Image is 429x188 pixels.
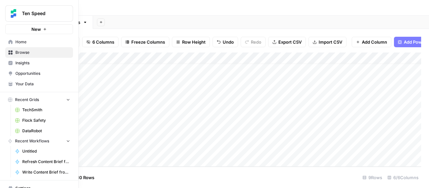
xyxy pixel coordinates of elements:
[131,39,165,45] span: Freeze Columns
[92,39,114,45] span: 6 Columns
[5,37,73,47] a: Home
[5,95,73,105] button: Recent Grids
[385,172,421,183] div: 6/6 Columns
[12,115,73,126] a: Flock Safety
[22,117,70,123] span: Flock Safety
[241,37,266,47] button: Redo
[362,39,387,45] span: Add Column
[15,60,70,66] span: Insights
[5,47,73,58] a: Browse
[5,58,73,68] a: Insights
[12,167,73,178] a: Write Content Brief from Keyword [DEV]
[5,79,73,89] a: Your Data
[182,39,206,45] span: Row Height
[5,5,73,22] button: Workspace: Ten Speed
[15,138,49,144] span: Recent Workflows
[22,148,70,154] span: Untitled
[278,39,302,45] span: Export CSV
[213,37,238,47] button: Undo
[82,37,119,47] button: 6 Columns
[268,37,306,47] button: Export CSV
[15,81,70,87] span: Your Data
[223,39,234,45] span: Undo
[22,107,70,113] span: TechSmith
[8,8,19,19] img: Ten Speed Logo
[308,37,346,47] button: Import CSV
[15,97,39,103] span: Recent Grids
[68,174,94,181] span: Add 10 Rows
[12,157,73,167] a: Refresh Content Brief from Keyword [DEV]
[22,159,70,165] span: Refresh Content Brief from Keyword [DEV]
[360,172,385,183] div: 9 Rows
[31,26,41,32] span: New
[22,169,70,175] span: Write Content Brief from Keyword [DEV]
[352,37,391,47] button: Add Column
[12,126,73,136] a: DataRobot
[121,37,169,47] button: Freeze Columns
[5,24,73,34] button: New
[12,105,73,115] a: TechSmith
[251,39,261,45] span: Redo
[319,39,342,45] span: Import CSV
[15,71,70,76] span: Opportunities
[172,37,210,47] button: Row Height
[22,10,62,17] span: Ten Speed
[15,39,70,45] span: Home
[15,50,70,55] span: Browse
[12,146,73,157] a: Untitled
[22,128,70,134] span: DataRobot
[5,136,73,146] button: Recent Workflows
[5,68,73,79] a: Opportunities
